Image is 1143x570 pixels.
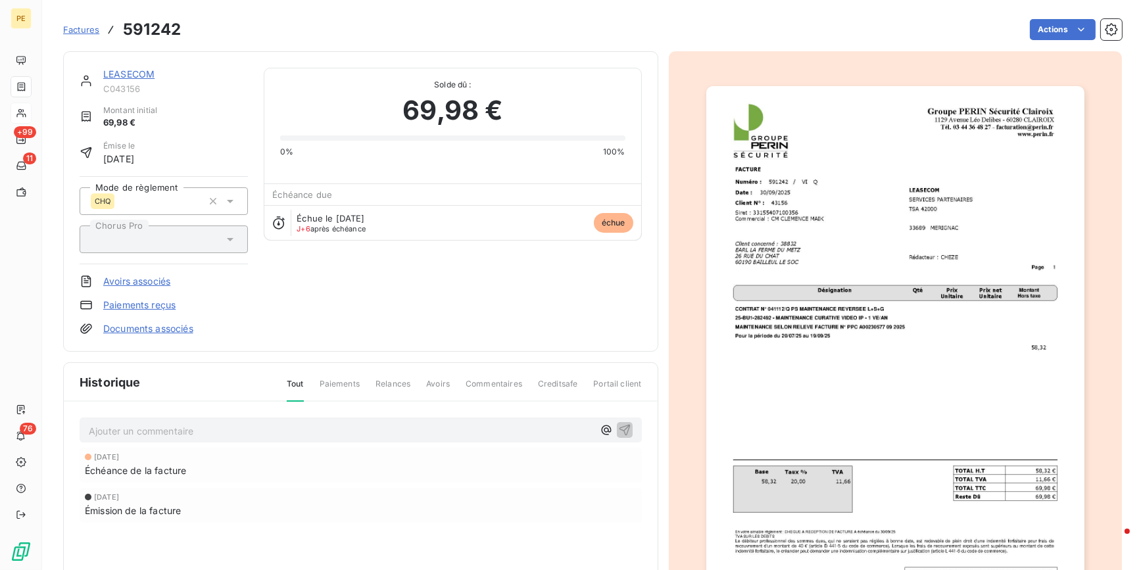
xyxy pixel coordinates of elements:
span: 76 [20,423,36,435]
span: après échéance [297,225,366,233]
span: 69,98 € [402,91,502,130]
span: Relances [376,378,410,400]
span: Émission de la facture [85,504,181,517]
span: C043156 [103,83,248,94]
span: [DATE] [103,152,135,166]
span: Historique [80,373,141,391]
span: 11 [23,153,36,164]
span: 100% [603,146,625,158]
span: 0% [280,146,293,158]
span: Commentaires [466,378,522,400]
span: échue [594,213,633,233]
span: [DATE] [94,453,119,461]
a: Avoirs associés [103,275,170,288]
button: Actions [1030,19,1096,40]
span: Échéance due [272,189,332,200]
span: [DATE] [94,493,119,501]
span: Solde dû : [280,79,625,91]
span: Échue le [DATE] [297,213,364,224]
span: Paiements [320,378,360,400]
span: Tout [287,378,304,402]
div: PE [11,8,32,29]
span: 69,98 € [103,116,157,130]
span: Factures [63,24,99,35]
a: LEASECOM [103,68,155,80]
span: CHQ [95,197,110,205]
span: Portail client [593,378,641,400]
span: +99 [14,126,36,138]
span: Émise le [103,140,135,152]
span: Montant initial [103,105,157,116]
a: Paiements reçus [103,298,176,312]
span: J+6 [297,224,310,233]
a: Documents associés [103,322,193,335]
img: Logo LeanPay [11,541,32,562]
span: Échéance de la facture [85,463,186,477]
span: Avoirs [426,378,450,400]
a: Factures [63,23,99,36]
span: Creditsafe [538,378,578,400]
iframe: Intercom live chat [1098,525,1130,557]
h3: 591242 [123,18,181,41]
